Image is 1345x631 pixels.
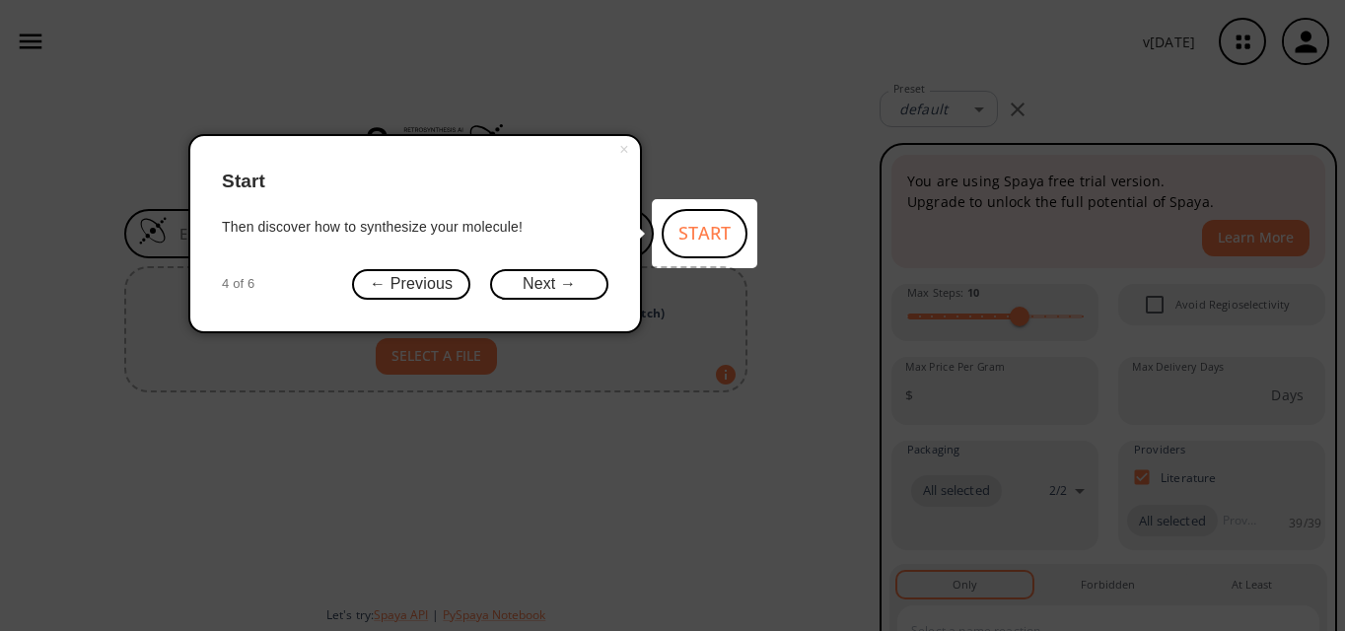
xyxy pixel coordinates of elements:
button: START [662,209,747,258]
span: 4 of 6 [222,274,254,294]
button: Next → [490,269,608,300]
button: Close [608,136,640,164]
header: Start [222,152,608,212]
button: ← Previous [352,269,470,300]
div: Then discover how to synthesize your molecule! [222,217,608,238]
